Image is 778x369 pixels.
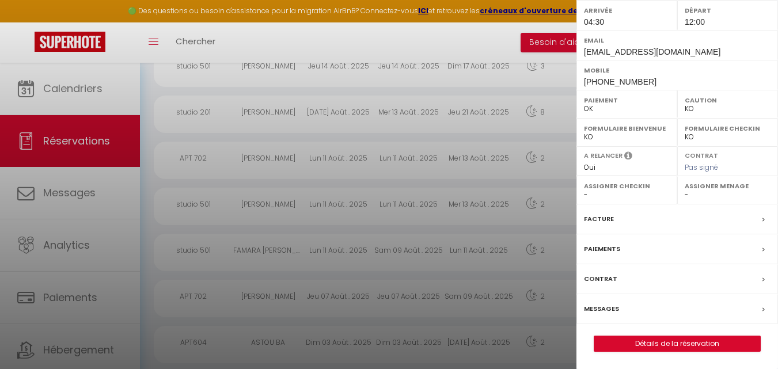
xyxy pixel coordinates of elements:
[685,94,771,106] label: Caution
[584,123,670,134] label: Formulaire Bienvenue
[685,5,771,16] label: Départ
[584,17,604,26] span: 04:30
[584,77,656,86] span: [PHONE_NUMBER]
[594,336,760,351] a: Détails de la réservation
[729,317,769,360] iframe: Chat
[594,336,761,352] button: Détails de la réservation
[624,151,632,163] i: Sélectionner OUI si vous souhaiter envoyer les séquences de messages post-checkout
[685,180,771,192] label: Assigner Menage
[584,64,771,76] label: Mobile
[584,94,670,106] label: Paiement
[685,151,718,158] label: Contrat
[584,47,720,56] span: [EMAIL_ADDRESS][DOMAIN_NAME]
[584,273,617,285] label: Contrat
[584,5,670,16] label: Arrivée
[584,35,771,46] label: Email
[584,243,620,255] label: Paiements
[685,162,718,172] span: Pas signé
[584,213,614,225] label: Facture
[685,17,705,26] span: 12:00
[584,151,623,161] label: A relancer
[584,303,619,315] label: Messages
[584,180,670,192] label: Assigner Checkin
[685,123,771,134] label: Formulaire Checkin
[9,5,44,39] button: Ouvrir le widget de chat LiveChat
